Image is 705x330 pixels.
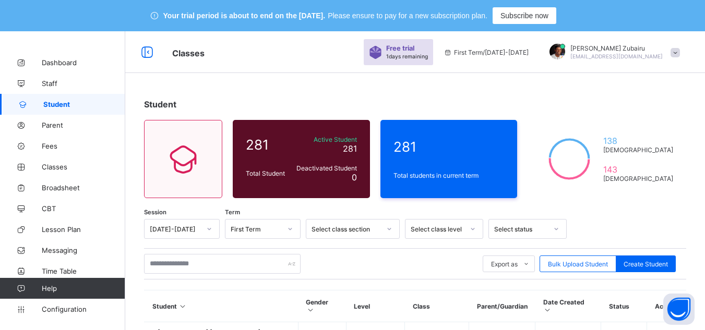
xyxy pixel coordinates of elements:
[603,175,673,182] span: [DEMOGRAPHIC_DATA]
[570,44,663,52] span: [PERSON_NAME] Zubairu
[42,184,125,192] span: Broadsheet
[663,294,695,325] button: Open asap
[144,209,166,216] span: Session
[42,121,125,129] span: Parent
[145,290,298,322] th: Student
[386,44,423,52] span: Free trial
[343,143,357,154] span: 281
[243,167,292,180] div: Total Student
[42,58,125,67] span: Dashboard
[603,136,673,146] span: 138
[42,204,125,213] span: CBT
[42,246,125,254] span: Messaging
[411,225,464,233] div: Select class level
[42,142,125,150] span: Fees
[294,164,357,172] span: Deactivated Student
[225,209,240,216] span: Term
[42,284,125,292] span: Help
[647,290,686,322] th: Actions
[246,137,289,153] span: 281
[306,306,315,314] i: Sort in Ascending Order
[352,172,357,182] span: 0
[346,290,405,322] th: Level
[43,100,125,108] span: Student
[500,11,548,20] span: Subscribe now
[405,290,469,322] th: Class
[163,11,326,20] span: Your trial period is about to end on the [DATE].
[172,48,205,58] span: Classes
[543,306,552,314] i: Sort in Ascending Order
[369,46,382,59] img: sticker-purple.71386a28dfed39d6af7621340158ba97.svg
[150,225,200,233] div: [DATE]-[DATE]
[444,48,529,56] span: session/term information
[144,99,176,109] span: Student
[603,164,673,175] span: 143
[42,79,125,88] span: Staff
[601,290,647,322] th: Status
[535,290,601,322] th: Date Created
[469,290,535,322] th: Parent/Guardian
[328,11,487,20] span: Please ensure to pay for a new subscription plan.
[386,53,428,59] span: 1 days remaining
[393,139,505,155] span: 281
[491,260,518,268] span: Export as
[42,305,125,313] span: Configuration
[393,172,505,179] span: Total students in current term
[603,146,673,154] span: [DEMOGRAPHIC_DATA]
[42,163,125,171] span: Classes
[548,260,608,268] span: Bulk Upload Student
[294,136,357,143] span: Active Student
[42,225,125,234] span: Lesson Plan
[298,290,346,322] th: Gender
[570,53,663,59] span: [EMAIL_ADDRESS][DOMAIN_NAME]
[42,267,125,275] span: Time Table
[539,44,685,61] div: Umar FaruqZubairu
[312,225,380,233] div: Select class section
[624,260,668,268] span: Create Student
[178,302,187,310] i: Sort in Ascending Order
[231,225,281,233] div: First Term
[494,225,547,233] div: Select status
